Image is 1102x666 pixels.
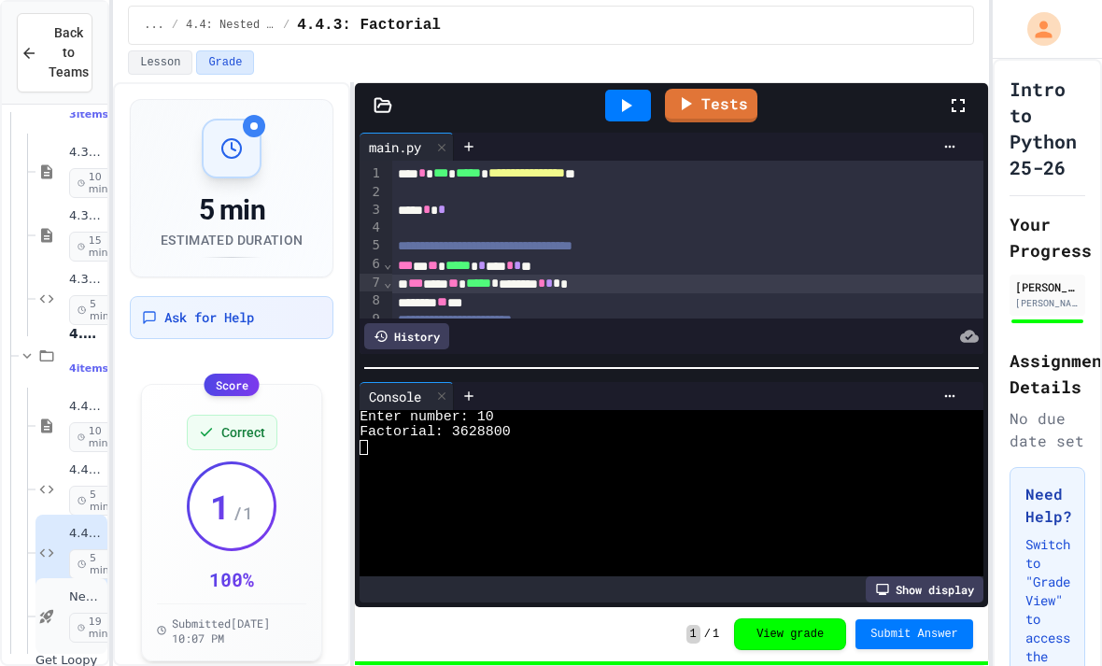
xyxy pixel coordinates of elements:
div: Console [360,382,454,410]
div: [PERSON_NAME] [1015,278,1080,295]
div: 8 [360,291,383,310]
h3: Need Help? [1025,483,1069,528]
div: Score [205,374,260,396]
div: 2 [360,183,383,201]
span: 4.4: Nested Loops [186,18,275,33]
button: Grade [196,50,254,75]
span: Fold line [383,256,392,271]
h2: Your Progress [1010,211,1085,263]
button: Submit Answer [855,619,973,649]
span: 4.3.1: Math with Loops [69,145,104,161]
span: / [283,18,290,33]
span: 19 min [69,613,120,643]
div: 7 [360,274,383,292]
span: 5 min [69,486,120,516]
div: 5 [360,236,383,255]
span: 3 items [69,108,108,120]
span: 5 min [69,295,120,325]
span: Ask for Help [164,308,254,327]
h2: Assignment Details [1010,347,1085,400]
div: main.py [360,137,431,157]
span: 4.4.2: Times Table [69,462,104,478]
button: Lesson [128,50,192,75]
span: Submitted [DATE] 10:07 PM [172,616,306,645]
div: 5 min [161,193,303,227]
span: / [704,627,711,642]
span: / [172,18,178,33]
div: Console [360,387,431,406]
div: 6 [360,255,383,274]
span: 15 min [69,232,120,262]
span: Enter number: 10 [360,410,494,425]
button: View grade [734,618,846,650]
span: 4.4.3: Factorial [297,14,441,36]
span: 4.4: Nested Loops [69,325,104,342]
span: 5 min [69,549,120,579]
span: 1 [713,627,719,642]
span: / 1 [233,500,253,526]
div: No due date set [1010,407,1085,452]
span: 4.4.3: Factorial [69,526,104,542]
h1: Intro to Python 25-26 [1010,76,1085,180]
div: 4 [360,219,383,236]
div: 100 % [209,566,254,592]
span: 4.3.2: Review - Math with Loops [69,208,104,224]
a: Tests [665,89,757,122]
div: My Account [1008,7,1066,50]
span: Back to Teams [49,23,89,82]
span: 4 items [69,362,108,375]
div: History [364,323,449,349]
div: 3 [360,201,383,220]
span: Nested Loops - Quiz [69,589,104,605]
span: 1 [210,488,231,525]
div: 9 [360,310,383,329]
div: main.py [360,133,454,161]
div: Estimated Duration [161,231,303,249]
span: Submit Answer [870,627,958,642]
span: 4.4.1: Nested Loops [69,399,104,415]
span: 10 min [69,422,120,452]
span: 1 [686,625,700,644]
span: Factorial: 3628800 [360,425,510,440]
span: 10 min [69,168,120,198]
span: Fold line [383,275,392,290]
button: Back to Teams [17,13,92,92]
span: ... [144,18,164,33]
span: 4.3.3: Squares of Numbers [69,272,104,288]
div: [PERSON_NAME][EMAIL_ADDRESS][DOMAIN_NAME] [1015,296,1080,310]
div: 1 [360,164,383,183]
div: Show display [866,576,983,602]
span: Correct [221,423,265,442]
